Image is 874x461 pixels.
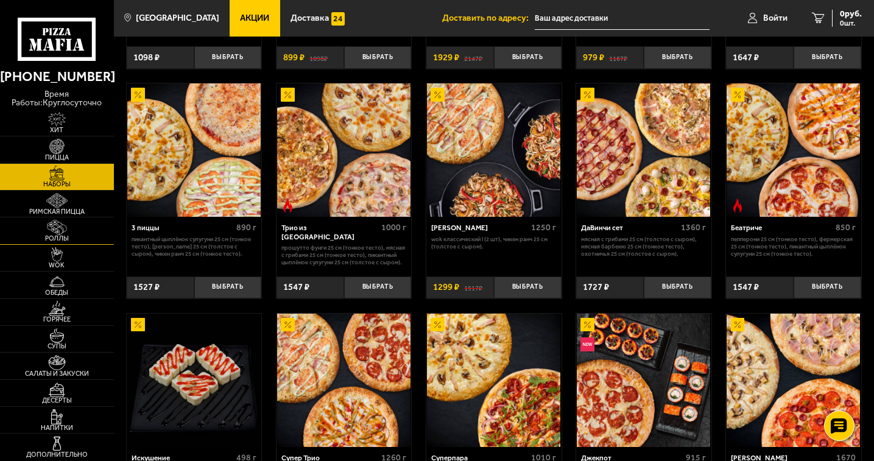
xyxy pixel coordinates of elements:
a: АкционныйВилла Капри [426,83,562,217]
button: Выбрать [644,46,711,69]
a: АкционныйСуперпара [426,314,562,447]
span: 1299 ₽ [433,283,459,292]
p: Прошутто Фунги 25 см (тонкое тесто), Мясная с грибами 25 см (тонкое тесто), Пикантный цыплёнок су... [281,244,406,266]
p: Мясная с грибами 25 см (толстое с сыром), Мясная Барбекю 25 см (тонкое тесто), Охотничья 25 см (т... [581,236,706,258]
button: Выбрать [794,46,861,69]
span: 1250 г [531,222,556,233]
img: Беатриче [727,83,860,217]
img: Острое блюдо [281,199,294,212]
img: Акционный [731,318,744,331]
s: 1098 ₽ [309,53,328,62]
img: Новинка [580,337,594,351]
button: Выбрать [644,276,711,299]
button: Выбрать [194,276,262,299]
span: 899 ₽ [283,53,305,62]
button: Выбрать [344,276,412,299]
button: Выбрать [494,46,562,69]
span: 979 ₽ [583,53,604,62]
span: 1647 ₽ [733,53,759,62]
img: Хет Трик [727,314,860,447]
img: Трио из Рио [277,83,411,217]
button: Выбрать [194,46,262,69]
img: Акционный [131,88,144,101]
img: Акционный [580,88,594,101]
input: Ваш адрес доставки [535,7,710,30]
a: АкционныйОстрое блюдоБеатриче [726,83,861,217]
s: 1517 ₽ [464,283,482,292]
div: Трио из [GEOGRAPHIC_DATA] [281,223,378,241]
span: 1000 г [381,222,406,233]
a: АкционныйОстрое блюдоТрио из Рио [277,83,412,217]
s: 1167 ₽ [609,53,627,62]
span: Доставка [291,14,329,23]
span: Войти [763,14,788,23]
img: Супер Трио [277,314,411,447]
div: Беатриче [731,223,833,232]
div: [PERSON_NAME] [431,223,528,232]
img: Акционный [131,318,144,331]
span: 1727 ₽ [583,283,609,292]
img: Акционный [431,318,444,331]
img: Акционный [281,88,294,101]
span: 890 г [236,222,256,233]
img: 3 пиццы [127,83,261,217]
p: Пепперони 25 см (тонкое тесто), Фермерская 25 см (тонкое тесто), Пикантный цыплёнок сулугуни 25 с... [731,236,856,258]
a: АкционныйДаВинчи сет [576,83,711,217]
span: 0 руб. [840,10,862,18]
span: [GEOGRAPHIC_DATA] [136,14,219,23]
span: 850 г [836,222,856,233]
span: 1547 ₽ [733,283,759,292]
div: 3 пиццы [132,223,233,232]
p: Wok классический L (2 шт), Чикен Ранч 25 см (толстое с сыром). [431,236,556,250]
img: Акционный [580,318,594,331]
img: Акционный [431,88,444,101]
s: 2147 ₽ [464,53,482,62]
span: 1360 г [681,222,706,233]
button: Выбрать [494,276,562,299]
img: ДаВинчи сет [577,83,710,217]
img: 15daf4d41897b9f0e9f617042186c801.svg [331,12,345,26]
img: Вилла Капри [427,83,560,217]
span: 1547 ₽ [283,283,309,292]
span: 1929 ₽ [433,53,459,62]
div: ДаВинчи сет [581,223,678,232]
p: Пикантный цыплёнок сулугуни 25 см (тонкое тесто), [PERSON_NAME] 25 см (толстое с сыром), Чикен Ра... [132,236,256,258]
img: Острое блюдо [731,199,744,212]
button: Выбрать [344,46,412,69]
a: АкционныйХет Трик [726,314,861,447]
img: Акционный [731,88,744,101]
span: Доставить по адресу: [442,14,535,23]
img: Акционный [281,318,294,331]
span: 1527 ₽ [133,283,160,292]
a: АкционныйНовинкаДжекпот [576,314,711,447]
img: Джекпот [577,314,710,447]
a: АкционныйИскушение [127,314,262,447]
span: 0 шт. [840,19,862,27]
button: Выбрать [794,276,861,299]
a: АкционныйСупер Трио [277,314,412,447]
span: Акции [240,14,269,23]
span: 1098 ₽ [133,53,160,62]
a: Акционный3 пиццы [127,83,262,217]
img: Искушение [127,314,261,447]
img: Суперпара [427,314,560,447]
